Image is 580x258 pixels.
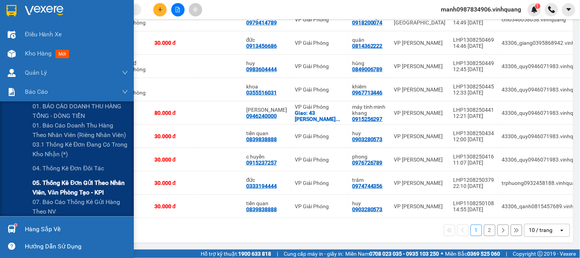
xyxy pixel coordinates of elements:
[5,7,37,39] img: logo
[8,44,84,52] span: VP gửi:
[453,60,494,66] div: LHP1308250449
[295,40,344,46] div: VP Giải Phóng
[394,133,446,139] div: VP [PERSON_NAME]
[25,68,47,77] span: Quản Lý
[8,50,16,58] img: warehouse-icon
[295,133,344,139] div: VP Giải Phóng
[352,206,383,212] div: 0903280573
[441,252,444,255] span: ⚪️
[8,243,15,250] span: question-circle
[8,88,16,96] img: solution-icon
[246,153,287,160] div: c huyền
[246,107,287,113] div: hồng anh
[352,90,383,96] div: 0967713446
[562,3,575,16] button: caret-down
[453,113,494,119] div: 12:21 [DATE]
[246,200,287,206] div: tiến quan
[154,133,193,139] div: 30.000 đ
[453,177,494,183] div: LHP1208250379
[352,37,387,43] div: quân
[189,3,202,16] button: aim
[394,63,446,69] div: VP [PERSON_NAME]
[484,225,496,236] button: 2
[246,43,277,49] div: 0913456686
[453,107,494,113] div: LHP1308250441
[193,7,198,12] span: aim
[506,250,507,258] span: |
[453,130,494,136] div: LHP1308250434
[453,43,494,49] div: 14:46 [DATE]
[295,157,344,163] div: VP Giải Phóng
[352,183,383,189] div: 0974744356
[15,224,17,226] sup: 1
[445,250,500,258] span: Miền Bắc
[352,200,387,206] div: huy
[175,7,180,12] span: file-add
[8,225,16,233] img: warehouse-icon
[246,160,277,166] div: 0915237257
[538,251,543,256] span: copyright
[295,203,344,209] div: VP Giải Phóng
[246,60,287,66] div: huy
[453,206,494,212] div: 14:55 [DATE]
[352,43,383,49] div: 0814362222
[32,163,104,173] span: 04. Thống kê đơn đối tác
[295,104,344,110] div: VP Giải Phóng
[32,56,54,62] span: TĐ Mạnh
[453,200,494,206] div: LHP1108250108
[154,157,193,163] div: 30.000 đ
[158,7,163,12] span: plus
[295,87,344,93] div: VP Giải Phóng
[246,20,277,26] div: 0979414789
[246,177,287,183] div: đức
[154,180,193,186] div: 30.000 đ
[565,6,572,13] span: caret-down
[80,16,141,24] strong: PHIẾU GỬI HÀNG
[295,63,344,69] div: VP Giải Phóng
[76,34,94,40] span: Website
[559,227,565,234] svg: open
[32,101,128,121] span: 01. BÁO CÁO DOANH THU HÀNG TỔNG - DÒNG TIỀN
[295,180,344,186] div: VP Giải Phóng
[352,20,383,26] div: 0918200074
[25,29,62,39] span: Điều hành xe
[284,250,343,258] span: Cung cấp máy in - giấy in:
[352,116,383,122] div: 0915256297
[453,66,494,72] div: 12:45 [DATE]
[352,177,387,183] div: trâm
[76,33,144,41] strong: : [DOMAIN_NAME]
[171,3,185,16] button: file-add
[394,157,446,163] div: VP [PERSON_NAME]
[394,13,446,26] div: VP [GEOGRAPHIC_DATA]
[246,206,277,212] div: 0839838888
[352,60,387,66] div: hùng
[352,136,383,142] div: 0903280573
[536,3,539,9] span: 1
[246,66,277,72] div: 0983604444
[352,104,387,116] div: máy tính minh khang
[352,130,387,136] div: huy
[246,136,277,142] div: 0839838888
[394,203,446,209] div: VP [PERSON_NAME]
[55,50,69,58] span: mới
[122,70,128,76] span: down
[32,121,128,140] span: 01. Báo cáo doanh thu hàng theo nhân viên (riêng nhân viên)
[25,224,128,235] div: Hàng sắp về
[246,90,277,96] div: 0355516031
[453,37,494,43] div: LHP1308250469
[8,56,31,62] strong: Người gửi:
[352,66,383,72] div: 0849006789
[31,44,83,52] span: 437A Giải Phóng
[468,251,500,257] strong: 0369 525 060
[352,83,387,90] div: khiêm
[394,180,446,186] div: VP [PERSON_NAME]
[8,31,16,39] img: warehouse-icon
[238,251,271,257] strong: 1900 633 818
[336,116,340,122] span: ...
[394,40,446,46] div: VP [PERSON_NAME]
[154,40,193,46] div: 30.000 đ
[122,89,128,95] span: down
[246,37,287,43] div: đức
[246,130,287,136] div: tiến quan
[531,6,538,13] img: icon-new-feature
